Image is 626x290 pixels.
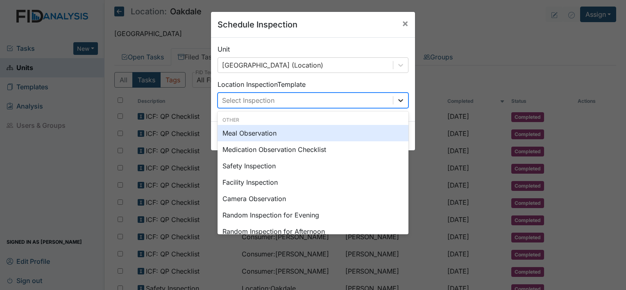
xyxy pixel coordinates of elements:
div: Other [218,116,408,124]
label: Location Inspection Template [218,79,306,89]
button: Close [395,12,415,35]
h5: Schedule Inspection [218,18,297,31]
div: Medication Observation Checklist [218,141,408,158]
div: Random Inspection for Evening [218,207,408,223]
label: Unit [218,44,230,54]
div: Safety Inspection [218,158,408,174]
div: Random Inspection for Afternoon [218,223,408,240]
div: Camera Observation [218,190,408,207]
div: Facility Inspection [218,174,408,190]
span: × [402,17,408,29]
div: Meal Observation [218,125,408,141]
div: [GEOGRAPHIC_DATA] (Location) [222,60,323,70]
div: Select Inspection [222,95,274,105]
